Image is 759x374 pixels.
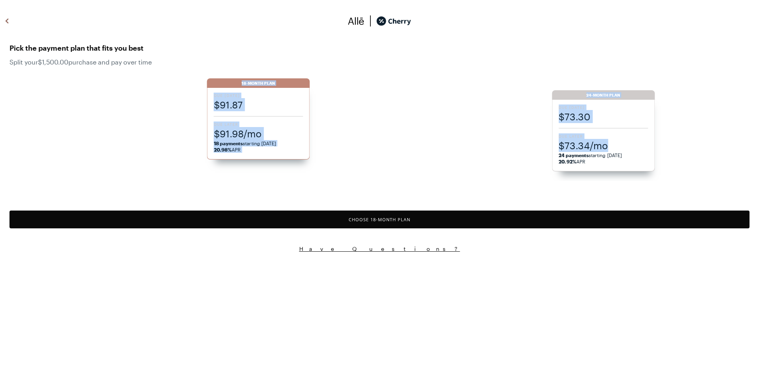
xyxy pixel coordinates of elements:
[559,104,648,110] span: Due [DATE]
[364,15,376,27] img: svg%3e
[552,90,655,100] div: 24-Month Plan
[214,127,303,140] span: $91.98/mo
[559,110,648,123] span: $73.30
[348,15,364,27] img: svg%3e
[214,122,303,127] span: Due Later
[9,211,750,228] button: Choose 18-Month Plan
[207,78,310,88] div: 18-Month Plan
[214,147,232,152] strong: 20.98%
[559,159,585,164] span: APR
[559,133,648,139] span: Due Later
[559,139,648,152] span: $73.34/mo
[559,159,576,164] strong: 20.92%
[559,152,622,158] span: starting [DATE]
[9,42,750,54] span: Pick the payment plan that fits you best
[214,93,303,98] span: Due [DATE]
[214,140,276,146] span: starting [DATE]
[559,152,589,158] strong: 24 payments
[2,15,12,27] img: svg%3e
[9,58,750,66] span: Split your $1,500.00 purchase and pay over time
[214,98,303,111] span: $91.87
[214,147,241,152] span: APR
[214,140,243,146] strong: 18 payments
[376,15,411,27] img: cherry_black_logo-DrOE_MJI.svg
